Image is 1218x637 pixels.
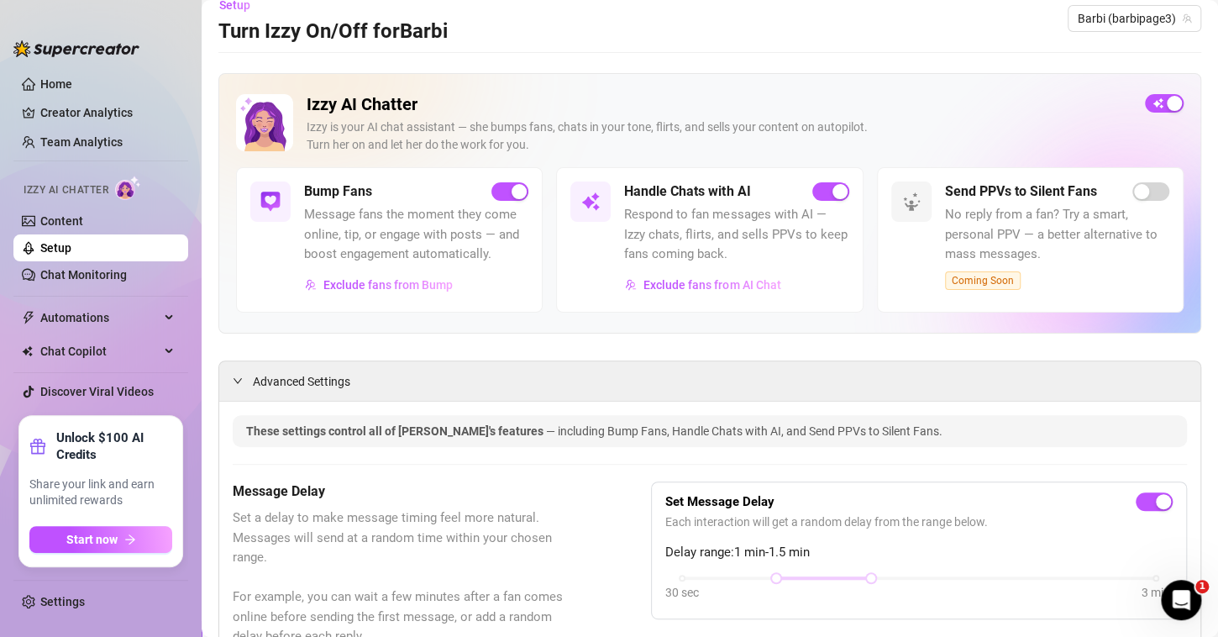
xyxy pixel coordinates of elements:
[40,385,154,398] a: Discover Viral Videos
[665,543,1173,563] span: Delay range: 1 min - 1.5 min
[233,482,567,502] h5: Message Delay
[56,429,172,463] strong: Unlock $100 AI Credits
[307,94,1131,115] h2: Izzy AI Chatter
[546,424,942,438] span: — including Bump Fans, Handle Chats with AI, and Send PPVs to Silent Fans.
[304,205,528,265] span: Message fans the moment they come online, tip, or engage with posts — and boost engagement automa...
[13,40,139,57] img: logo-BBDzfeDw.svg
[233,371,253,390] div: expanded
[945,182,1097,202] h5: Send PPVs to Silent Fans
[1195,580,1209,593] span: 1
[24,182,108,198] span: Izzy AI Chatter
[624,205,848,265] span: Respond to fan messages with AI — Izzy chats, flirts, and sells PPVs to keep fans coming back.
[22,311,35,324] span: thunderbolt
[305,279,317,291] img: svg%3e
[236,94,293,151] img: Izzy AI Chatter
[665,513,1173,531] span: Each interaction will get a random delay from the range below.
[643,278,780,292] span: Exclude fans from AI Chat
[22,345,33,357] img: Chat Copilot
[665,583,699,602] div: 30 sec
[901,192,921,212] img: svg%3e
[29,476,172,509] span: Share your link and earn unlimited rewards
[304,271,454,298] button: Exclude fans from Bump
[29,438,46,455] span: gift
[40,77,72,91] a: Home
[40,99,175,126] a: Creator Analytics
[1161,580,1201,620] iframe: Intercom live chat
[29,526,172,553] button: Start nowarrow-right
[40,595,85,608] a: Settings
[625,279,637,291] img: svg%3e
[945,205,1169,265] span: No reply from a fan? Try a smart, personal PPV — a better alternative to mass messages.
[40,241,71,255] a: Setup
[124,534,136,545] span: arrow-right
[1142,583,1170,602] div: 3 min
[40,214,83,228] a: Content
[40,338,160,365] span: Chat Copilot
[40,268,127,282] a: Chat Monitoring
[624,182,750,202] h5: Handle Chats with AI
[246,424,546,438] span: These settings control all of [PERSON_NAME]'s features
[323,278,453,292] span: Exclude fans from Bump
[307,118,1131,154] div: Izzy is your AI chat assistant — she bumps fans, chats in your tone, flirts, and sells your conte...
[945,271,1021,290] span: Coming Soon
[304,182,372,202] h5: Bump Fans
[253,372,350,391] span: Advanced Settings
[218,18,448,45] h3: Turn Izzy On/Off for Barbi
[665,494,774,509] strong: Set Message Delay
[233,376,243,386] span: expanded
[115,176,141,200] img: AI Chatter
[66,533,118,546] span: Start now
[1078,6,1191,31] span: Barbi (barbipage3)
[580,192,601,212] img: svg%3e
[1182,13,1192,24] span: team
[624,271,781,298] button: Exclude fans from AI Chat
[40,135,123,149] a: Team Analytics
[40,304,160,331] span: Automations
[260,192,281,212] img: svg%3e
